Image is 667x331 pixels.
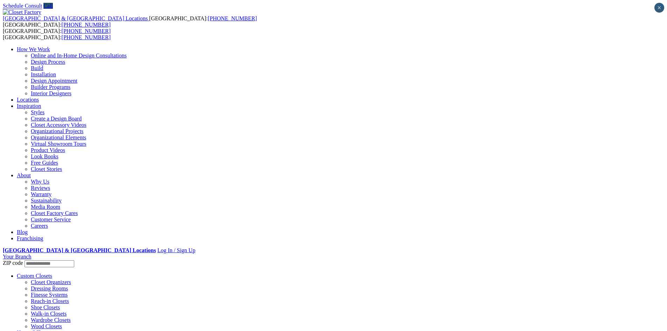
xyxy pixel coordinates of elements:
a: Careers [31,223,48,229]
a: Your Branch [3,254,31,260]
a: Reviews [31,185,50,191]
a: Shoe Closets [31,304,60,310]
a: Closet Accessory Videos [31,122,86,128]
a: Schedule Consult [3,3,42,9]
a: Wood Closets [31,323,62,329]
a: Product Videos [31,147,65,153]
img: Closet Factory [3,9,41,15]
a: How We Work [17,46,50,52]
a: Organizational Elements [31,135,86,140]
a: Log In / Sign Up [157,247,195,253]
a: Reach-in Closets [31,298,69,304]
a: Free Guides [31,160,58,166]
a: Franchising [17,235,43,241]
a: [GEOGRAPHIC_DATA] & [GEOGRAPHIC_DATA] Locations [3,15,149,21]
a: Create a Design Board [31,116,82,122]
a: Warranty [31,191,51,197]
a: Finesse Systems [31,292,68,298]
input: Enter your Zip code [25,260,74,267]
a: Customer Service [31,216,71,222]
a: Sustainability [31,198,62,204]
a: Wardrobe Closets [31,317,71,323]
a: [GEOGRAPHIC_DATA] & [GEOGRAPHIC_DATA] Locations [3,247,156,253]
a: Inspiration [17,103,41,109]
button: Close [654,3,664,13]
a: Look Books [31,153,58,159]
a: Online and In-Home Design Consultations [31,53,127,58]
a: Closet Stories [31,166,62,172]
a: Interior Designers [31,90,71,96]
a: Locations [17,97,39,103]
a: Media Room [31,204,60,210]
a: Closet Factory Cares [31,210,78,216]
a: Why Us [31,179,49,185]
span: [GEOGRAPHIC_DATA] & [GEOGRAPHIC_DATA] Locations [3,15,148,21]
a: Walk-in Closets [31,311,67,317]
a: Virtual Showroom Tours [31,141,86,147]
a: Call [43,3,53,9]
a: [PHONE_NUMBER] [62,28,111,34]
a: Styles [31,109,44,115]
a: [PHONE_NUMBER] [62,22,111,28]
a: Dressing Rooms [31,285,68,291]
a: [PHONE_NUMBER] [62,34,111,40]
a: Closet Organizers [31,279,71,285]
a: Organizational Projects [31,128,83,134]
a: Design Process [31,59,65,65]
span: ZIP code [3,260,23,266]
a: About [17,172,31,178]
a: [PHONE_NUMBER] [208,15,257,21]
span: [GEOGRAPHIC_DATA]: [GEOGRAPHIC_DATA]: [3,28,111,40]
span: [GEOGRAPHIC_DATA]: [GEOGRAPHIC_DATA]: [3,15,257,28]
a: Installation [31,71,56,77]
a: Custom Closets [17,273,52,279]
a: Blog [17,229,28,235]
a: Build [31,65,43,71]
a: Builder Programs [31,84,70,90]
a: Design Appointment [31,78,77,84]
